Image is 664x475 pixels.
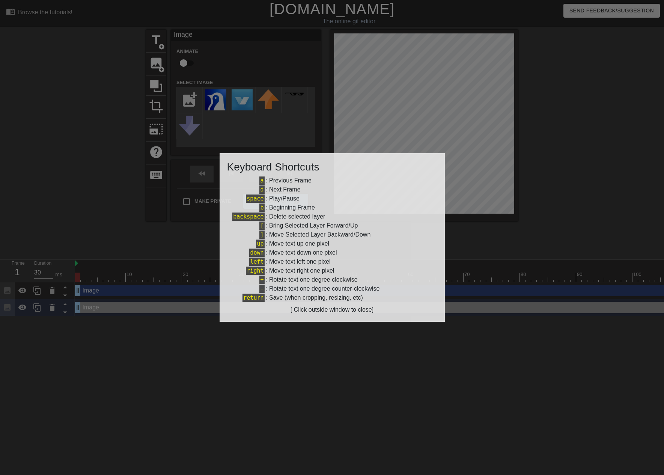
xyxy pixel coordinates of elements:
[227,212,437,221] div: :
[249,249,264,257] span: down
[259,176,264,185] span: a
[269,257,331,266] div: Move text left one pixel
[259,231,264,239] span: ]
[227,266,437,275] div: :
[269,185,301,194] div: Next Frame
[259,285,264,293] span: -
[269,230,370,239] div: Move Selected Layer Backward/Down
[269,203,315,212] div: Beginning Frame
[227,221,437,230] div: :
[227,239,437,248] div: :
[269,293,363,302] div: Save (when cropping, resizing, etc)
[227,230,437,239] div: :
[269,275,358,284] div: Rotate text one degree clockwise
[256,240,264,248] span: up
[249,258,264,266] span: left
[269,284,379,293] div: Rotate text one degree counter-clockwise
[269,221,358,230] div: Bring Selected Layer Forward/Up
[227,275,437,284] div: :
[259,204,264,212] span: b
[227,248,437,257] div: :
[259,185,264,194] span: d
[227,194,437,203] div: :
[227,161,437,173] h3: Keyboard Shortcuts
[269,239,329,248] div: Move text up one pixel
[246,195,264,203] span: space
[227,284,437,293] div: :
[227,305,437,314] div: [ Click outside window to close]
[259,222,264,230] span: [
[227,176,437,185] div: :
[269,248,337,257] div: Move text down one pixel
[269,212,325,221] div: Delete selected layer
[227,185,437,194] div: :
[227,293,437,302] div: :
[227,203,437,212] div: :
[269,194,300,203] div: Play/Pause
[259,276,264,284] span: +
[232,213,264,221] span: backspace
[269,266,334,275] div: Move text right one pixel
[269,176,312,185] div: Previous Frame
[227,257,437,266] div: :
[246,267,264,275] span: right
[242,294,264,302] span: return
